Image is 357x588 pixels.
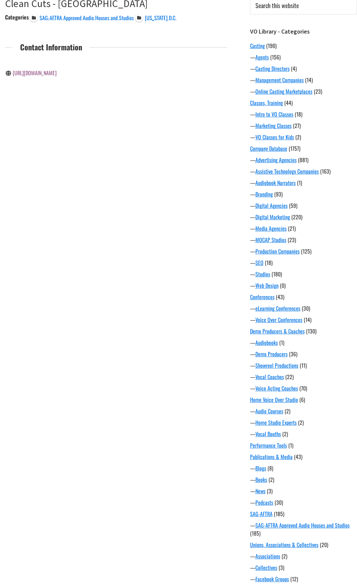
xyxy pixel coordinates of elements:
a: MOCAP Studios [255,236,286,244]
span: (44) [284,99,293,107]
span: (27) [293,122,301,130]
a: Casting Directors [255,64,290,73]
span: (36) [289,350,297,358]
a: Collectives [255,563,277,572]
a: Studios [255,270,270,278]
div: Categories [5,13,29,21]
span: (2) [282,430,288,438]
span: (185) [274,510,284,518]
span: (2) [285,407,290,415]
a: Casting [250,42,265,50]
span: (180) [272,270,282,278]
a: Agents [255,53,269,61]
a: Audiobooks [255,338,278,347]
a: VO Classes for Kids [255,133,294,141]
a: Web Design [255,281,279,289]
a: Audio Courses [255,407,283,415]
a: Vocal Booths [255,430,281,438]
a: Voice Over Conferences [255,316,302,324]
a: Blogs [255,464,266,472]
span: (43) [276,293,284,301]
span: (30) [302,304,310,312]
a: SAG-AFTRA Approved Audio Houses and Studios [255,521,350,529]
span: (2) [282,552,287,560]
span: (1757) [289,144,300,152]
span: (23) [314,87,322,95]
a: eLearning Conferences [255,304,300,312]
span: (1) [288,441,293,449]
span: (2) [269,476,274,484]
span: (220) [291,213,302,221]
a: Vocal Coaches [255,373,284,381]
span: (2) [298,418,304,426]
a: Audiobook Narrators [255,179,296,187]
a: Management Companies [255,76,304,84]
span: (4) [291,64,297,73]
a: [US_STATE] D.C. [135,13,176,21]
span: (1) [297,179,302,187]
span: SAG-AFTRA Approved Audio Houses and Studios [40,14,134,22]
span: (18) [295,110,302,118]
span: (20) [320,541,328,549]
a: [URL][DOMAIN_NAME] [13,69,57,77]
span: (185) [250,529,260,537]
a: Voice Acting Coaches [255,384,298,392]
span: (6) [299,396,305,404]
a: Publications & Media [250,453,293,461]
a: Facebook Groups [255,575,289,583]
span: (190) [266,42,277,50]
a: SEO [255,259,263,267]
a: Branding [255,190,273,198]
a: Unions, Associations & Collectives [250,541,318,549]
span: (93) [274,190,283,198]
a: Advertising Agencies [255,156,297,164]
span: (22) [285,373,294,381]
a: Demo Producers & Coaches [250,327,305,335]
span: (3) [267,487,273,495]
span: (0) [280,281,286,289]
a: Assistive Technology Companies [255,167,319,175]
a: Intro to VO Classes [255,110,293,118]
span: [US_STATE] D.C. [145,14,176,22]
span: (23) [288,236,296,244]
a: Marketing Classes [255,122,292,130]
span: (125) [301,247,311,255]
span: (21) [288,224,296,232]
a: Showreel Productions [255,361,298,369]
span: (3) [279,563,284,572]
span: (11) [300,361,307,369]
span: (1) [279,338,284,347]
a: Production Companies [255,247,300,255]
a: SAG-AFTRA Approved Audio Houses and Studios [30,13,134,21]
a: News [255,487,265,495]
span: (59) [289,201,297,210]
span: (2) [295,133,301,141]
span: (14) [304,316,311,324]
a: Books [255,476,267,484]
a: Home Studio Experts [255,418,297,426]
a: Podcasts [255,498,273,506]
a: Conferences [250,293,275,301]
span: (18) [265,259,273,267]
span: (12) [290,575,298,583]
span: Contact Information [12,41,90,53]
span: (156) [270,53,281,61]
span: (8) [267,464,273,472]
span: (130) [306,327,316,335]
a: Digital Agencies [255,201,288,210]
a: Digital Marketing [255,213,290,221]
a: Demo Producers [255,350,288,358]
a: SAG-AFTRA [250,510,273,518]
span: (70) [299,384,307,392]
span: (163) [320,167,331,175]
span: (30) [275,498,283,506]
a: Company Database [250,144,287,152]
span: (43) [294,453,302,461]
a: Media Agencies [255,224,287,232]
a: Performance Tools [250,441,287,449]
a: Classes, Training [250,99,283,107]
a: Online Casting Marketplaces [255,87,312,95]
a: Associations [255,552,280,560]
span: (881) [298,156,308,164]
span: (14) [305,76,313,84]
